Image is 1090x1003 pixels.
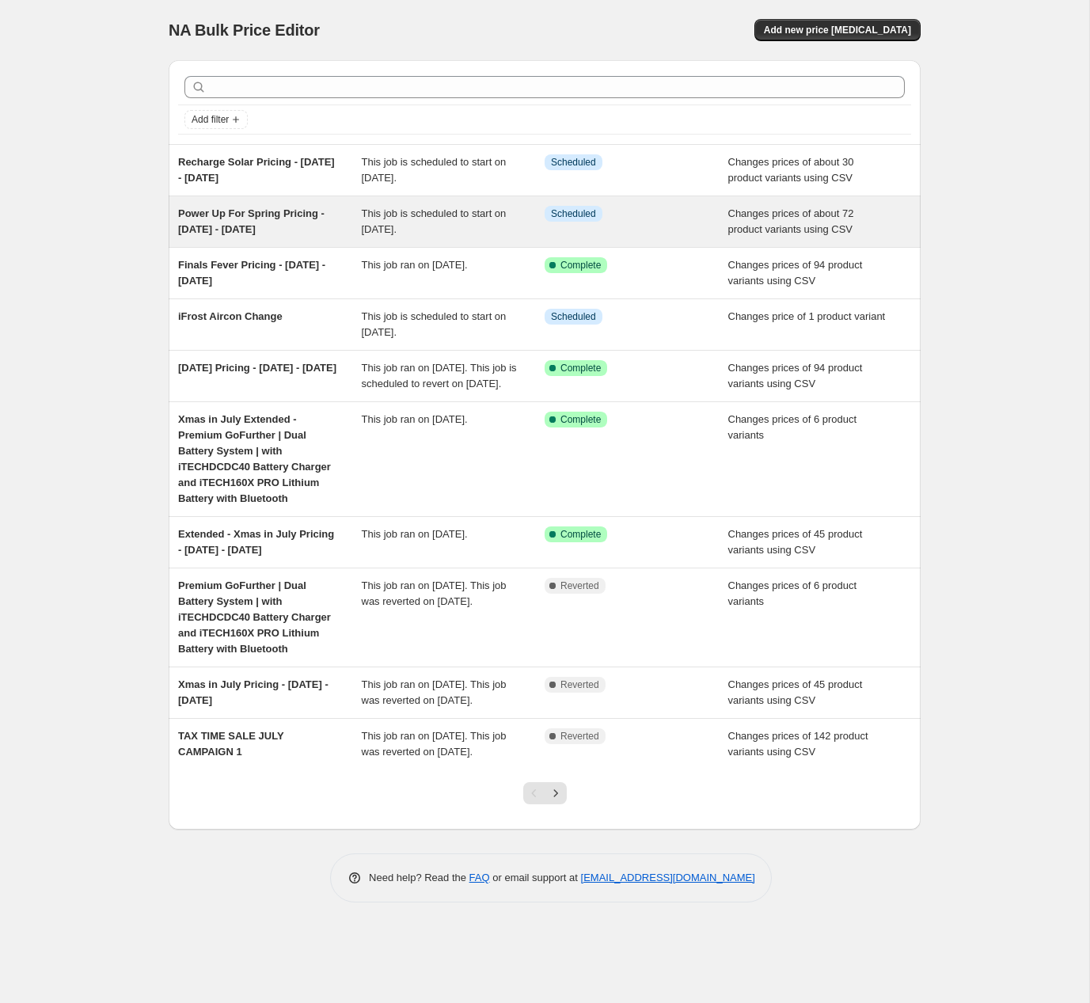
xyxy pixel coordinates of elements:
span: Changes prices of 94 product variants using CSV [728,362,863,389]
span: Scheduled [551,156,596,169]
a: FAQ [469,872,490,883]
span: Scheduled [551,207,596,220]
span: Changes prices of 6 product variants [728,413,857,441]
span: Reverted [560,730,599,743]
span: Complete [560,528,601,541]
span: Add new price [MEDICAL_DATA] [764,24,911,36]
span: TAX TIME SALE JULY CAMPAIGN 1 [178,730,283,758]
span: Xmas in July Extended - Premium GoFurther | Dual Battery System | with iTECHDCDC40 Battery Charge... [178,413,331,504]
span: Finals Fever Pricing - [DATE] - [DATE] [178,259,325,287]
span: Changes price of 1 product variant [728,310,886,322]
span: Extended - Xmas in July Pricing - [DATE] - [DATE] [178,528,334,556]
span: Add filter [192,113,229,126]
span: [DATE] Pricing - [DATE] - [DATE] [178,362,336,374]
span: Changes prices of 142 product variants using CSV [728,730,868,758]
span: This job ran on [DATE]. [362,413,468,425]
span: Complete [560,259,601,272]
span: Reverted [560,678,599,691]
span: Changes prices of 45 product variants using CSV [728,678,863,706]
span: This job is scheduled to start on [DATE]. [362,156,507,184]
span: This job ran on [DATE]. This job was reverted on [DATE]. [362,678,507,706]
span: This job is scheduled to start on [DATE]. [362,207,507,235]
nav: Pagination [523,782,567,804]
span: This job ran on [DATE]. [362,259,468,271]
span: Reverted [560,579,599,592]
span: Complete [560,413,601,426]
button: Add new price [MEDICAL_DATA] [754,19,921,41]
a: [EMAIL_ADDRESS][DOMAIN_NAME] [581,872,755,883]
span: iFrost Aircon Change [178,310,283,322]
button: Add filter [184,110,248,129]
span: Xmas in July Pricing - [DATE] - [DATE] [178,678,329,706]
span: Changes prices of about 72 product variants using CSV [728,207,854,235]
span: Scheduled [551,310,596,323]
span: Recharge Solar Pricing - [DATE] - [DATE] [178,156,335,184]
span: This job ran on [DATE]. This job was reverted on [DATE]. [362,579,507,607]
span: Need help? Read the [369,872,469,883]
span: or email support at [490,872,581,883]
span: Premium GoFurther | Dual Battery System | with iTECHDCDC40 Battery Charger and iTECH160X PRO Lith... [178,579,331,655]
span: Power Up For Spring Pricing - [DATE] - [DATE] [178,207,325,235]
span: Complete [560,362,601,374]
span: Changes prices of 45 product variants using CSV [728,528,863,556]
span: Changes prices of 94 product variants using CSV [728,259,863,287]
span: This job ran on [DATE]. This job is scheduled to revert on [DATE]. [362,362,517,389]
span: Changes prices of about 30 product variants using CSV [728,156,854,184]
span: This job ran on [DATE]. [362,528,468,540]
span: NA Bulk Price Editor [169,21,320,39]
span: This job is scheduled to start on [DATE]. [362,310,507,338]
span: Changes prices of 6 product variants [728,579,857,607]
button: Next [545,782,567,804]
span: This job ran on [DATE]. This job was reverted on [DATE]. [362,730,507,758]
